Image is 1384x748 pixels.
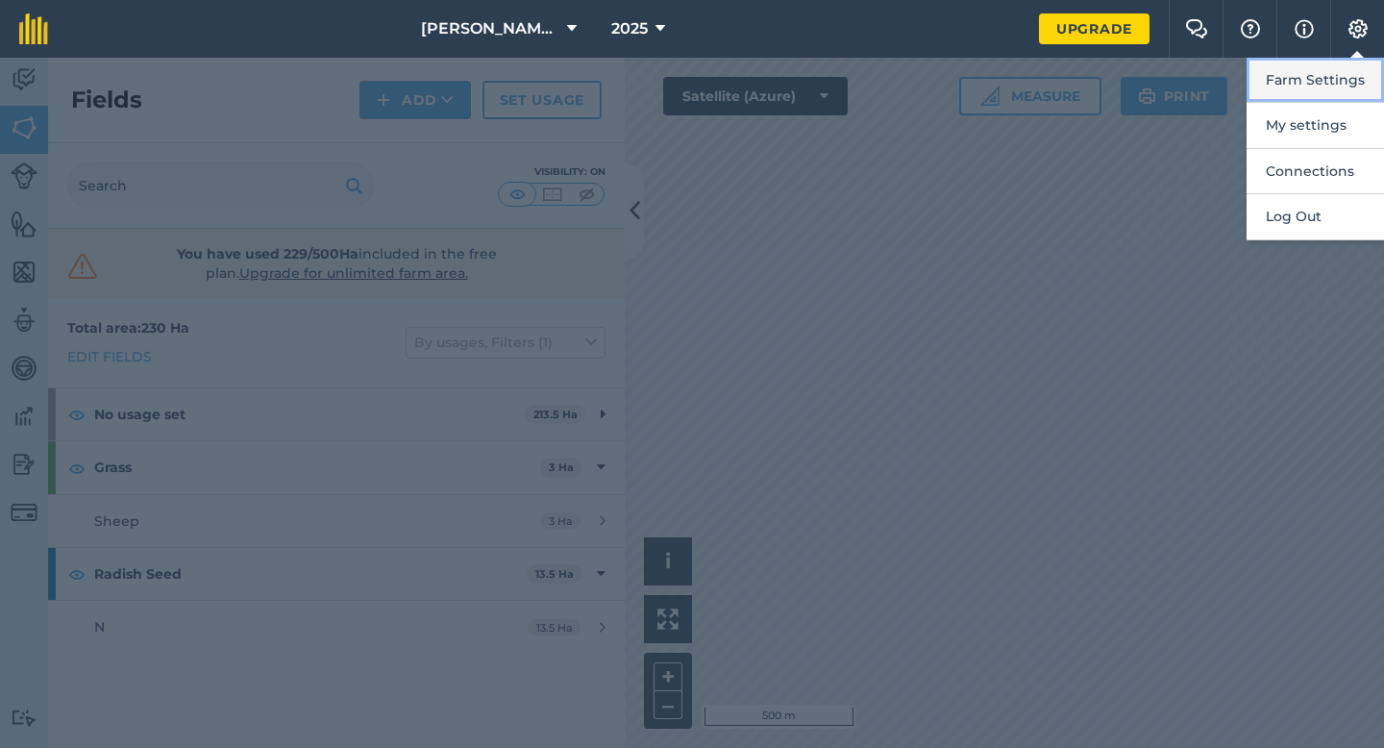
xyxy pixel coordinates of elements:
img: A question mark icon [1239,19,1262,38]
button: Connections [1247,149,1384,194]
img: A cog icon [1347,19,1370,38]
img: Two speech bubbles overlapping with the left bubble in the forefront [1185,19,1208,38]
a: Upgrade [1039,13,1149,44]
img: svg+xml;base64,PHN2ZyB4bWxucz0iaHR0cDovL3d3dy53My5vcmcvMjAwMC9zdmciIHdpZHRoPSIxNyIgaGVpZ2h0PSIxNy... [1295,17,1314,40]
button: My settings [1247,103,1384,148]
img: fieldmargin Logo [19,13,48,44]
span: [PERSON_NAME] & Sons Farming [421,17,559,40]
button: Log Out [1247,194,1384,239]
button: Farm Settings [1247,58,1384,103]
span: 2025 [611,17,648,40]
